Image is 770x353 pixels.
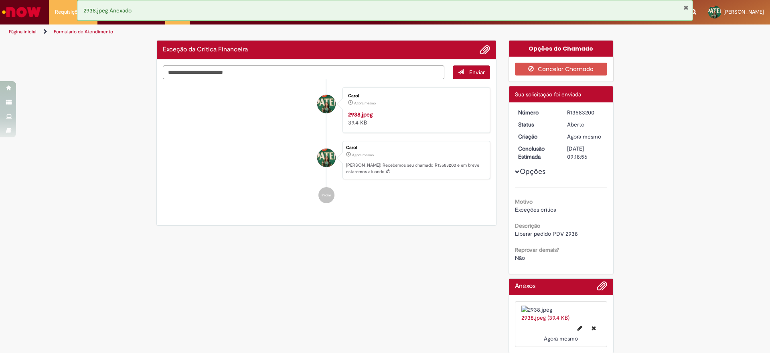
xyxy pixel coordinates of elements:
img: 2938.jpeg [521,306,601,314]
textarea: Digite sua mensagem aqui... [163,65,444,79]
div: R13583200 [567,108,604,116]
span: Enviar [469,69,485,76]
span: [PERSON_NAME] [723,8,764,15]
h2: Exceção da Crítica Financeira Histórico de tíquete [163,46,248,53]
b: Descrição [515,222,540,229]
span: Requisições [55,8,83,16]
span: Agora mesmo [544,335,578,342]
span: Agora mesmo [567,133,601,140]
div: Carol [346,145,486,150]
b: Motivo [515,198,533,205]
ul: Trilhas de página [6,24,507,39]
button: Adicionar anexos [597,281,607,295]
span: Exceções crítica [515,206,556,213]
time: 30/09/2025 17:18:51 [354,101,376,106]
div: Aberto [567,120,604,129]
a: Página inicial [9,29,36,35]
a: 2938.jpeg [348,111,373,118]
button: Adicionar anexos [480,45,490,55]
time: 30/09/2025 17:18:53 [352,153,374,157]
p: [PERSON_NAME]! Recebemos seu chamado R13583200 e em breve estaremos atuando. [346,162,486,175]
dt: Status [512,120,561,129]
dt: Criação [512,133,561,141]
a: 2938.jpeg (39.4 KB) [521,314,569,321]
div: 30/09/2025 17:18:53 [567,133,604,141]
time: 30/09/2025 17:18:51 [544,335,578,342]
button: Editar nome de arquivo 2938.jpeg [573,322,587,335]
a: Formulário de Atendimento [54,29,113,35]
span: Liberar pedido PDV 2938 [515,230,578,237]
span: 2938.jpeg Anexado [83,7,132,14]
button: Cancelar Chamado [515,63,608,75]
button: Fechar Notificação [683,4,689,11]
ul: Histórico de tíquete [163,79,490,212]
div: Carol [348,94,482,98]
dt: Conclusão Estimada [512,145,561,161]
h2: Anexos [515,283,535,290]
li: Carol [163,141,490,180]
div: Carol [317,149,336,167]
img: ServiceNow [1,4,42,20]
time: 30/09/2025 17:18:53 [567,133,601,140]
span: Agora mesmo [354,101,376,106]
span: Não [515,254,525,261]
button: Enviar [453,65,490,79]
div: Opções do Chamado [509,41,614,57]
b: Reprovar demais? [515,246,559,253]
span: Sua solicitação foi enviada [515,91,581,98]
div: 39.4 KB [348,110,482,127]
button: Excluir 2938.jpeg [587,322,601,335]
dt: Número [512,108,561,116]
div: Carol [317,95,336,113]
div: [DATE] 09:18:56 [567,145,604,161]
span: Agora mesmo [352,153,374,157]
